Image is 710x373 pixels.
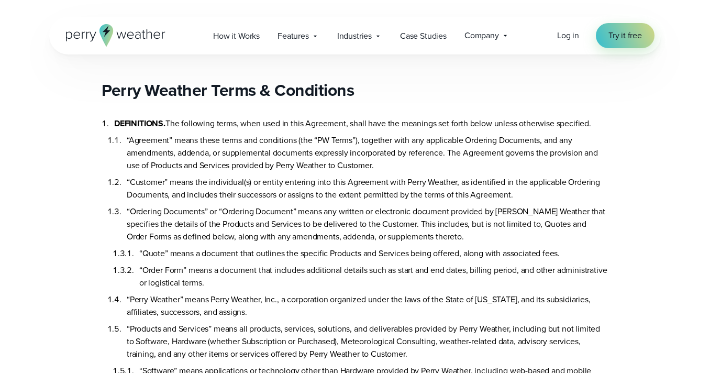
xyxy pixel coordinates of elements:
[139,260,608,289] li: “Order Form” means a document that includes additional details such as start and end dates, billi...
[127,172,608,201] li: “Customer” means the individual(s) or entity entering into this Agreement with Perry Weather, as ...
[127,289,608,319] li: “Perry Weather” means Perry Weather, Inc., a corporation organized under the laws of the State of...
[102,80,608,101] h2: Perry Weather Terms & Conditions
[139,243,608,260] li: “Quote” means a document that outlines the specific Products and Services being offered, along wi...
[391,25,456,47] a: Case Studies
[127,201,608,289] li: “Ordering Documents” or “Ordering Document” means any written or electronic document provided by ...
[337,30,372,42] span: Industries
[114,117,165,129] b: DEFINITIONS.
[557,29,579,41] span: Log in
[557,29,579,42] a: Log in
[596,23,654,48] a: Try it free
[127,130,608,172] li: “Agreement” means these terms and conditions (the “PW Terms”), together with any applicable Order...
[608,29,642,42] span: Try it free
[400,30,447,42] span: Case Studies
[464,29,499,42] span: Company
[213,30,260,42] span: How it Works
[278,30,309,42] span: Features
[204,25,269,47] a: How it Works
